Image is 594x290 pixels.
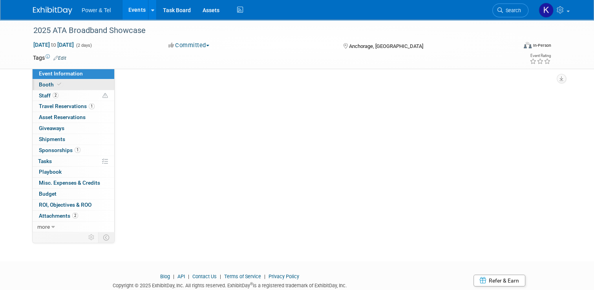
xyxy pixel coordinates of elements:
[533,42,551,48] div: In-Person
[33,200,114,210] a: ROI, Objectives & ROO
[72,213,78,218] span: 2
[33,222,114,232] a: more
[33,123,114,134] a: Giveaways
[269,273,299,279] a: Privacy Policy
[53,55,66,61] a: Edit
[33,280,426,289] div: Copyright © 2025 ExhibitDay, Inc. All rights reserved. ExhibitDay is a registered trademark of Ex...
[539,3,554,18] img: Kelley Hood
[524,42,532,48] img: Format-Inperson.png
[38,158,52,164] span: Tasks
[492,4,528,17] a: Search
[224,273,261,279] a: Terms of Service
[39,136,65,142] span: Shipments
[37,224,50,230] span: more
[166,41,212,50] button: Committed
[39,180,100,186] span: Misc. Expenses & Credits
[39,125,64,131] span: Giveaways
[33,134,114,145] a: Shipments
[33,145,114,156] a: Sponsorships1
[50,42,57,48] span: to
[33,101,114,112] a: Travel Reservations1
[33,7,72,15] img: ExhibitDay
[186,273,191,279] span: |
[89,103,95,109] span: 1
[218,273,223,279] span: |
[171,273,176,279] span: |
[39,81,63,88] span: Booth
[33,211,114,221] a: Attachments2
[33,167,114,177] a: Playbook
[57,82,61,86] i: Booth reservation complete
[99,232,115,242] td: Toggle Event Tabs
[177,273,185,279] a: API
[102,92,108,99] span: Potential Scheduling Conflict -- at least one attendee is tagged in another overlapping event.
[33,156,114,167] a: Tasks
[503,7,521,13] span: Search
[475,41,551,53] div: Event Format
[82,7,111,13] span: Power & Tel
[39,103,95,109] span: Travel Reservations
[262,273,267,279] span: |
[33,178,114,188] a: Misc. Expenses & Credits
[160,273,170,279] a: Blog
[33,90,114,101] a: Staff2
[33,41,74,48] span: [DATE] [DATE]
[33,112,114,123] a: Asset Reservations
[530,54,551,58] div: Event Rating
[39,213,78,219] span: Attachments
[39,169,62,175] span: Playbook
[39,114,86,120] span: Asset Reservations
[33,68,114,79] a: Event Information
[33,54,66,62] td: Tags
[473,275,525,286] a: Refer & Earn
[31,24,507,38] div: 2025 ATA Broadband Showcase
[39,191,57,197] span: Budget
[39,202,91,208] span: ROI, Objectives & ROO
[250,282,253,286] sup: ®
[39,70,83,77] span: Event Information
[75,147,80,153] span: 1
[75,43,92,48] span: (2 days)
[53,92,58,98] span: 2
[39,147,80,153] span: Sponsorships
[33,189,114,199] a: Budget
[33,79,114,90] a: Booth
[39,92,58,99] span: Staff
[349,43,423,49] span: Anchorage, [GEOGRAPHIC_DATA]
[192,273,217,279] a: Contact Us
[85,232,99,242] td: Personalize Event Tab Strip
